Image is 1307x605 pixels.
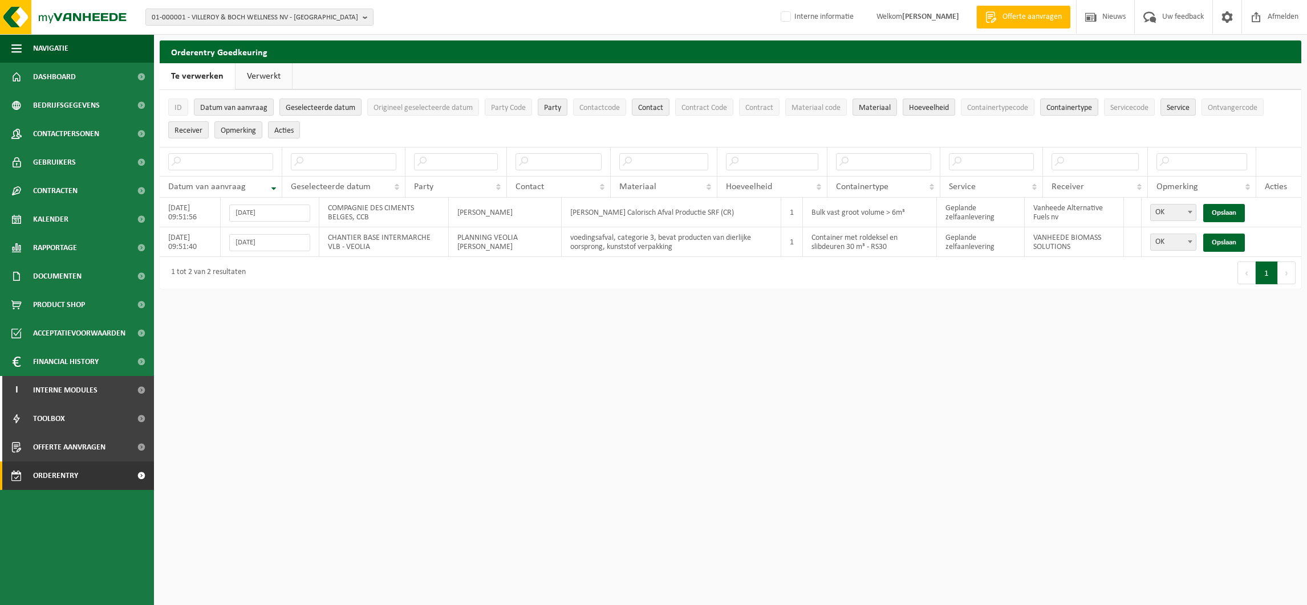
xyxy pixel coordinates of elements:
[781,227,803,257] td: 1
[1040,99,1098,116] button: ContainertypeContainertype: Activate to sort
[1208,104,1257,112] span: Ontvangercode
[1110,104,1148,112] span: Servicecode
[1000,11,1065,23] span: Offerte aanvragen
[726,182,772,191] span: Hoeveelheid
[909,104,949,112] span: Hoeveelheid
[33,262,82,291] span: Documenten
[619,182,656,191] span: Materiaal
[1150,234,1196,251] span: OK
[319,198,449,227] td: COMPAGNIE DES CIMENTS BELGES, CCB
[778,9,854,26] label: Interne informatie
[1202,99,1264,116] button: OntvangercodeOntvangercode: Activate to sort
[33,461,129,490] span: Orderentry Goedkeuring
[236,63,292,89] a: Verwerkt
[562,227,782,257] td: voedingsafval, categorie 3, bevat producten van dierlijke oorsprong, kunststof verpakking
[859,104,891,112] span: Materiaal
[168,99,188,116] button: IDID: Activate to sort
[836,182,888,191] span: Containertype
[160,227,221,257] td: [DATE] 09:51:40
[1237,261,1256,284] button: Previous
[33,148,76,177] span: Gebruikers
[1256,261,1278,284] button: 1
[286,104,355,112] span: Geselecteerde datum
[33,433,105,461] span: Offerte aanvragen
[1104,99,1155,116] button: ServicecodeServicecode: Activate to sort
[33,348,99,376] span: Financial History
[681,104,727,112] span: Contract Code
[785,99,847,116] button: Materiaal codeMateriaal code: Activate to sort
[1151,205,1196,220] span: OK
[33,205,68,234] span: Kalender
[194,99,274,116] button: Datum van aanvraagDatum van aanvraag: Activate to remove sorting
[1025,198,1124,227] td: Vanheede Alternative Fuels nv
[1167,104,1190,112] span: Service
[1150,204,1196,221] span: OK
[33,404,65,433] span: Toolbox
[33,177,78,205] span: Contracten
[1156,182,1198,191] span: Opmerking
[781,198,803,227] td: 1
[168,121,209,138] button: ReceiverReceiver: Activate to sort
[214,121,262,138] button: OpmerkingOpmerking: Activate to sort
[160,198,221,227] td: [DATE] 09:51:56
[33,319,125,348] span: Acceptatievoorwaarden
[274,126,294,135] span: Acties
[33,234,77,262] span: Rapportage
[165,263,246,283] div: 1 tot 2 van 2 resultaten
[279,99,362,116] button: Geselecteerde datumGeselecteerde datum: Activate to sort
[1052,182,1084,191] span: Receiver
[221,126,256,135] span: Opmerking
[739,99,780,116] button: ContractContract: Activate to sort
[374,104,473,112] span: Origineel geselecteerde datum
[675,99,733,116] button: Contract CodeContract Code: Activate to sort
[319,227,449,257] td: CHANTIER BASE INTERMARCHE VLB - VEOLIA
[1025,227,1124,257] td: VANHEEDE BIOMASS SOLUTIONS
[174,126,202,135] span: Receiver
[1151,234,1196,250] span: OK
[937,227,1025,257] td: Geplande zelfaanlevering
[33,63,76,91] span: Dashboard
[291,182,371,191] span: Geselecteerde datum
[976,6,1070,28] a: Offerte aanvragen
[168,182,246,191] span: Datum van aanvraag
[516,182,544,191] span: Contact
[967,104,1028,112] span: Containertypecode
[803,227,937,257] td: Container met roldeksel en slibdeuren 30 m³ - RS30
[562,198,782,227] td: [PERSON_NAME] Calorisch Afval Productie SRF (CR)
[937,198,1025,227] td: Geplande zelfaanlevering
[160,63,235,89] a: Te verwerken
[1278,261,1296,284] button: Next
[33,376,98,404] span: Interne modules
[638,104,663,112] span: Contact
[449,198,562,227] td: [PERSON_NAME]
[961,99,1034,116] button: ContainertypecodeContainertypecode: Activate to sort
[485,99,532,116] button: Party CodeParty Code: Activate to sort
[1160,99,1196,116] button: ServiceService: Activate to sort
[1046,104,1092,112] span: Containertype
[33,34,68,63] span: Navigatie
[491,104,526,112] span: Party Code
[902,13,959,21] strong: [PERSON_NAME]
[174,104,182,112] span: ID
[200,104,267,112] span: Datum van aanvraag
[33,91,100,120] span: Bedrijfsgegevens
[573,99,626,116] button: ContactcodeContactcode: Activate to sort
[903,99,955,116] button: HoeveelheidHoeveelheid: Activate to sort
[268,121,300,138] button: Acties
[791,104,841,112] span: Materiaal code
[367,99,479,116] button: Origineel geselecteerde datumOrigineel geselecteerde datum: Activate to sort
[538,99,567,116] button: PartyParty: Activate to sort
[449,227,562,257] td: PLANNING VEOLIA [PERSON_NAME]
[544,104,561,112] span: Party
[160,40,1301,63] h2: Orderentry Goedkeuring
[1203,234,1245,252] a: Opslaan
[33,120,99,148] span: Contactpersonen
[414,182,433,191] span: Party
[949,182,976,191] span: Service
[632,99,669,116] button: ContactContact: Activate to sort
[145,9,374,26] button: 01-000001 - VILLEROY & BOCH WELLNESS NV - [GEOGRAPHIC_DATA]
[803,198,937,227] td: Bulk vast groot volume > 6m³
[853,99,897,116] button: MateriaalMateriaal: Activate to sort
[1203,204,1245,222] a: Opslaan
[579,104,620,112] span: Contactcode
